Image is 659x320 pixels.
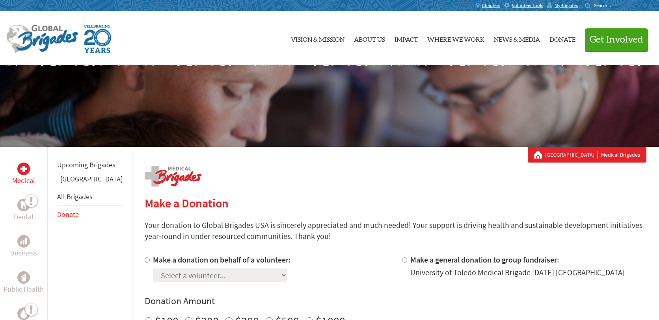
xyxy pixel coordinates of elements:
a: Upcoming Brigades [57,160,115,169]
li: Guatemala [57,174,123,188]
input: Search... [594,2,616,8]
a: Vision & Mission [291,18,344,59]
div: Medical [17,163,30,175]
h4: Donation Amount [145,295,646,307]
img: Medical [20,166,27,172]
a: News & Media [494,18,540,59]
a: [GEOGRAPHIC_DATA] [545,151,598,159]
li: All Brigades [57,188,123,206]
a: Where We Work [427,18,484,59]
img: Public Health [20,274,27,281]
span: MyBrigades [555,2,578,9]
img: Business [20,238,27,244]
a: DentalDental [14,199,34,222]
div: Dental [17,199,30,211]
li: Donate [57,206,123,223]
a: Donate [549,18,575,59]
label: Make a donation on behalf of a volunteer: [153,255,291,265]
p: Medical [12,175,35,186]
img: Global Brigades Celebrating 20 Years [84,25,111,53]
a: About Us [354,18,385,59]
span: Volunteer Tools [512,2,543,9]
div: University of Toledo Medical Brigade [DATE] [GEOGRAPHIC_DATA] [410,267,625,278]
a: Donate [57,210,79,219]
a: Impact [395,18,418,59]
div: Business [17,235,30,248]
h2: Make a Donation [145,196,646,210]
a: BusinessBusiness [10,235,37,259]
a: All Brigades [57,192,93,201]
div: Water [17,307,30,320]
li: Upcoming Brigades [57,156,123,174]
p: Your donation to Global Brigades USA is sincerely appreciated and much needed! Your support is dr... [145,220,646,242]
p: Dental [14,211,34,222]
span: Chapters [482,2,500,9]
p: Public Health [4,284,44,295]
img: Global Brigades Logo [6,25,78,53]
button: Get Involved [585,28,648,51]
a: [GEOGRAPHIC_DATA] [60,174,123,183]
a: Public HealthPublic Health [4,271,44,295]
div: Public Health [17,271,30,284]
img: logo-medical.png [145,166,201,187]
div: Medical Brigades [534,151,640,159]
img: Dental [20,201,27,209]
p: Business [10,248,37,259]
label: Make a general donation to group fundraiser: [410,255,559,265]
img: Water [20,309,27,318]
a: MedicalMedical [12,163,35,186]
span: Get Involved [590,35,643,44]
